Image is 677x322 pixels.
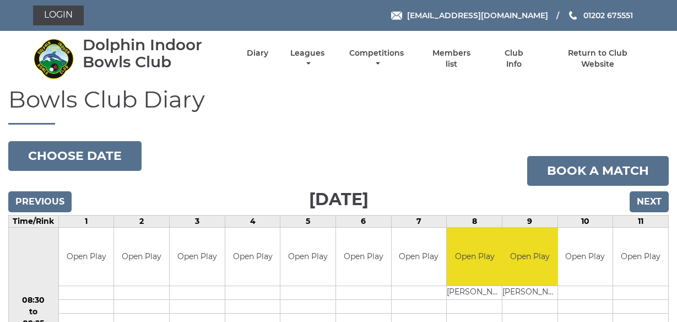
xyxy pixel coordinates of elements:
a: Members list [426,48,476,69]
a: Return to Club Website [551,48,644,69]
a: Diary [247,48,268,58]
span: 01202 675551 [583,10,633,20]
td: Open Play [336,228,391,286]
input: Previous [8,191,72,212]
a: Phone us 01202 675551 [567,9,633,22]
img: Email [391,12,402,20]
td: Open Play [613,228,668,286]
td: Open Play [225,228,280,286]
td: Open Play [558,228,613,286]
a: Club Info [496,48,532,69]
img: Phone us [569,11,577,20]
td: 2 [114,216,170,228]
td: Open Play [280,228,335,286]
td: Open Play [392,228,447,286]
img: Dolphin Indoor Bowls Club [33,38,74,79]
td: 3 [170,216,225,228]
td: 1 [58,216,114,228]
a: Login [33,6,84,25]
td: 7 [391,216,447,228]
td: 10 [557,216,613,228]
td: Open Play [59,228,114,286]
a: Competitions [347,48,407,69]
td: Open Play [447,228,502,286]
button: Choose date [8,141,142,171]
a: Book a match [527,156,669,186]
td: 4 [225,216,280,228]
td: Time/Rink [9,216,59,228]
td: 11 [613,216,669,228]
input: Next [630,191,669,212]
a: Email [EMAIL_ADDRESS][DOMAIN_NAME] [391,9,548,22]
h1: Bowls Club Diary [8,87,669,125]
td: 8 [447,216,502,228]
td: Open Play [170,228,225,286]
td: 5 [280,216,336,228]
td: 6 [336,216,392,228]
td: Open Play [502,228,558,286]
td: [PERSON_NAME] [502,286,558,299]
td: Open Play [114,228,169,286]
div: Dolphin Indoor Bowls Club [83,36,228,71]
a: Leagues [288,48,327,69]
td: 9 [502,216,557,228]
span: [EMAIL_ADDRESS][DOMAIN_NAME] [407,10,548,20]
td: [PERSON_NAME] [447,286,502,299]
